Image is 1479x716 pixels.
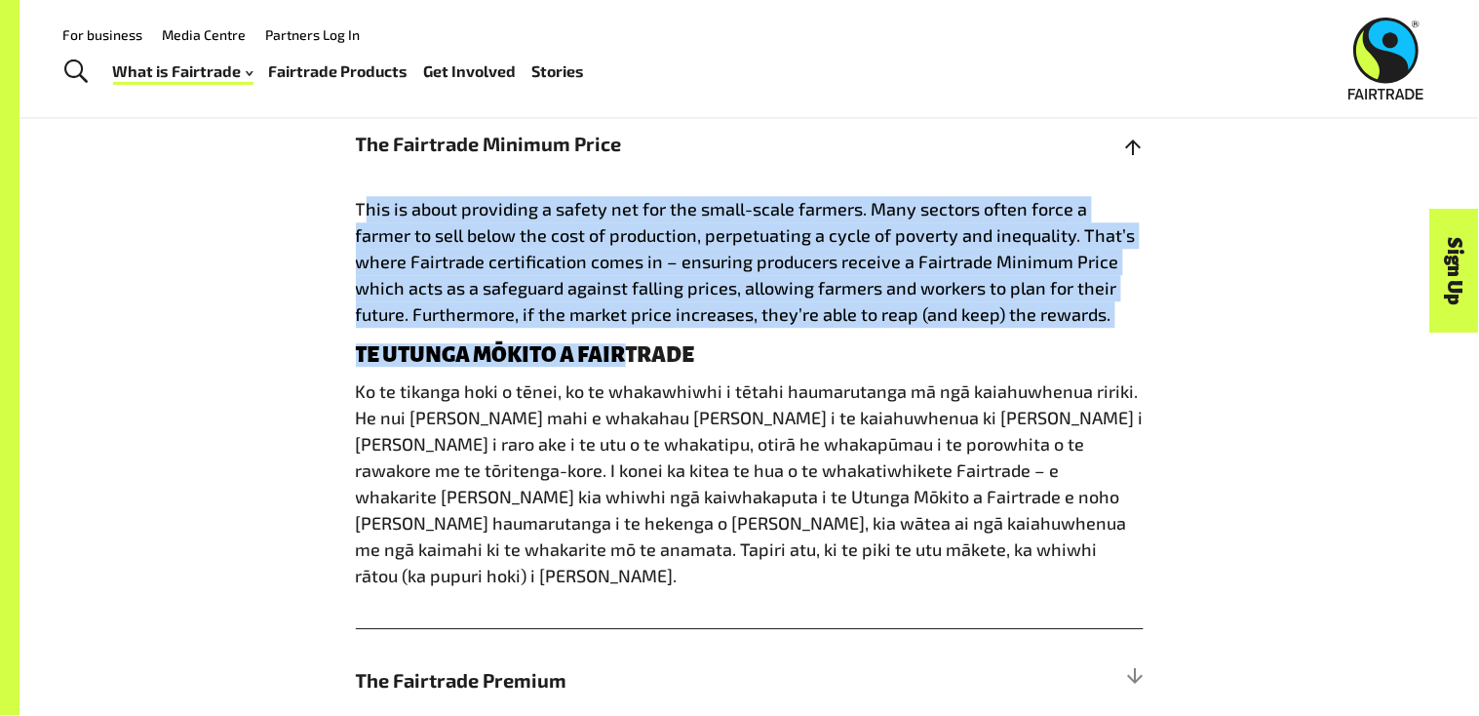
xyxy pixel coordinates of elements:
a: Toggle Search [53,48,100,97]
span: This is about providing a safety net for the small-scale farmers. Many sectors often force a farm... [356,198,1136,325]
span: The Fairtrade Premium [356,665,947,695]
a: Fairtrade Products [269,58,409,86]
a: For business [62,26,142,43]
span: The Fairtrade Minimum Price [356,129,947,158]
a: Media Centre [162,26,246,43]
a: Partners Log In [265,26,360,43]
a: Get Involved [424,58,517,86]
h4: TE UTUNGA MŌKITO A FAIRTRADE [356,343,1144,367]
a: Stories [532,58,585,86]
p: Ko te tikanga hoki o tēnei, ko te whakawhiwhi i tētahi haumarutanga mā ngā kaiahuwhenua ririki. H... [356,378,1144,589]
a: What is Fairtrade [113,58,253,86]
img: Fairtrade Australia New Zealand logo [1349,18,1424,99]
